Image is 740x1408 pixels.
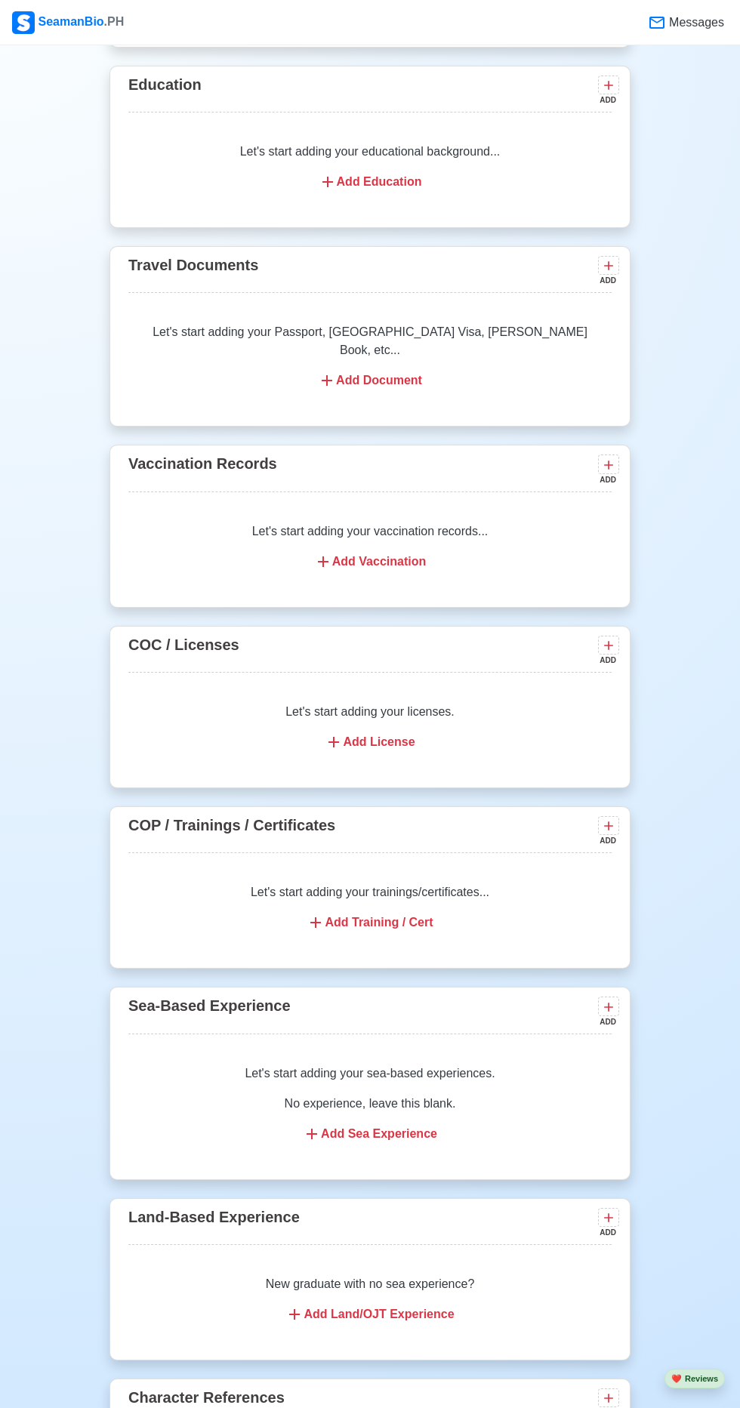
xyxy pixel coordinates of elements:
[146,1275,594,1293] p: New graduate with no sea experience?
[146,371,594,390] div: Add Document
[146,1305,594,1323] div: Add Land/OJT Experience
[146,1064,594,1083] p: Let's start adding your sea-based experiences.
[128,636,239,653] span: COC / Licenses
[128,865,612,950] div: Let's start adding your trainings/certificates...
[146,703,594,721] p: Let's start adding your licenses.
[146,733,594,751] div: Add License
[146,1125,594,1143] div: Add Sea Experience
[128,455,277,472] span: Vaccination Records
[598,1016,616,1028] div: ADD
[146,173,594,191] div: Add Education
[128,76,202,93] span: Education
[128,997,291,1014] span: Sea-Based Experience
[128,1209,300,1225] span: Land-Based Experience
[12,11,35,34] img: Logo
[598,835,616,846] div: ADD
[128,305,612,408] div: Let's start adding your Passport, [GEOGRAPHIC_DATA] Visa, [PERSON_NAME] Book, etc...
[128,257,258,273] span: Travel Documents
[664,1369,725,1389] button: heartReviews
[128,817,335,833] span: COP / Trainings / Certificates
[12,11,124,34] div: SeamanBio
[598,655,616,666] div: ADD
[146,914,594,932] div: Add Training / Cert
[666,14,724,32] span: Messages
[598,94,616,106] div: ADD
[128,1389,285,1406] span: Character References
[146,553,594,571] div: Add Vaccination
[598,1227,616,1238] div: ADD
[598,275,616,286] div: ADD
[128,504,612,589] div: Let's start adding your vaccination records...
[598,474,616,485] div: ADD
[104,15,125,28] span: .PH
[671,1374,682,1383] span: heart
[128,125,612,209] div: Let's start adding your educational background...
[146,1095,594,1113] p: No experience, leave this blank.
